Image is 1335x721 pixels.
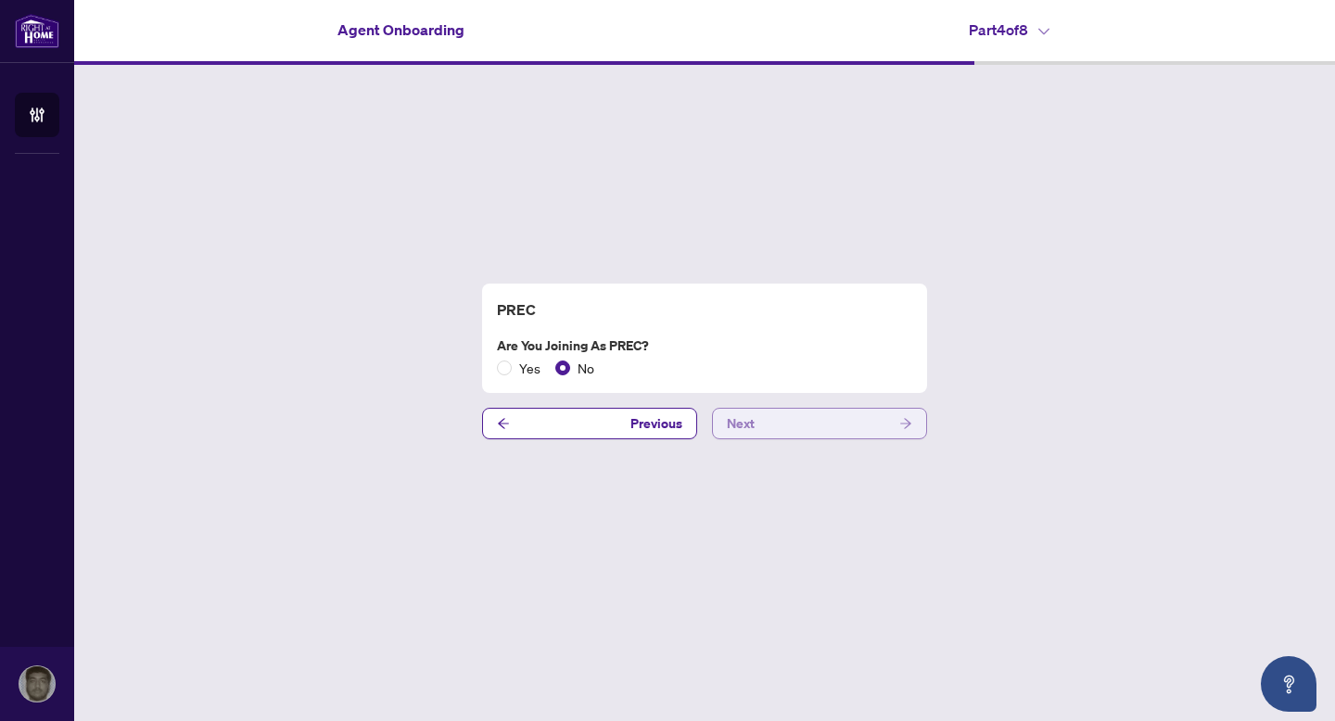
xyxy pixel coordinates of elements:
[630,409,682,438] span: Previous
[19,666,55,702] img: Profile Icon
[497,298,912,321] h4: PREC
[570,358,602,378] span: No
[497,335,912,356] label: Are you joining as PREC?
[512,358,548,378] span: Yes
[899,417,912,430] span: arrow-right
[337,19,464,41] h4: Agent Onboarding
[1261,656,1316,712] button: Open asap
[712,408,927,439] button: Next
[727,409,755,438] span: Next
[497,417,510,430] span: arrow-left
[482,408,697,439] button: Previous
[969,19,1049,41] h4: Part 4 of 8
[15,14,59,48] img: logo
